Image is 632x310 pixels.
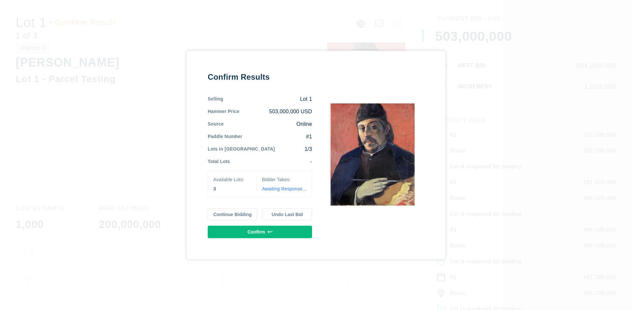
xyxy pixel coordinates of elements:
div: Selling [208,96,223,103]
div: Lot 1 [223,96,312,103]
button: Undo Last Bid [262,208,312,221]
div: Confirm Results [208,72,312,82]
span: Awaiting Response... [262,186,306,191]
div: Hammer Price [208,108,239,115]
button: Continue Bidding [208,208,257,221]
div: Online [224,121,312,128]
div: Bidder Takes: [262,176,306,183]
div: Available Lots: [213,176,251,183]
div: #1 [242,133,312,140]
div: Lots in [GEOGRAPHIC_DATA] [208,146,275,153]
div: 503,000,000 USD [239,108,312,115]
div: - [230,158,312,165]
button: Confirm [208,226,312,238]
div: Total Lots [208,158,230,165]
div: Source [208,121,224,128]
div: 1/3 [275,146,312,153]
div: 3 [213,185,251,192]
div: Paddle Number [208,133,242,140]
